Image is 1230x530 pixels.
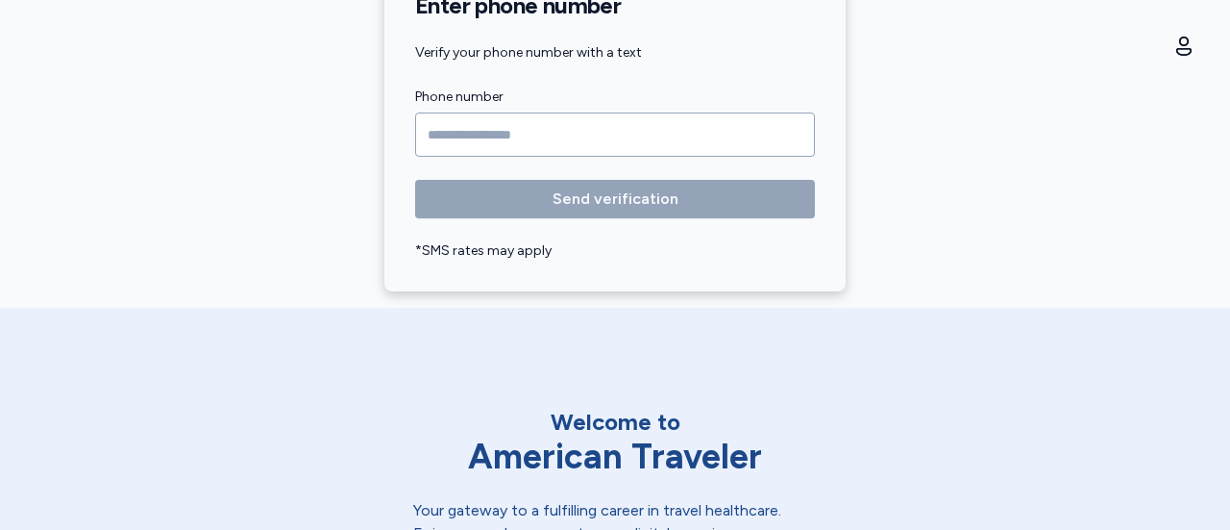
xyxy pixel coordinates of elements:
span: Send verification [553,188,678,211]
div: American Traveler [413,438,817,476]
input: Phone number [415,113,815,157]
div: Welcome to [413,407,817,438]
button: Send verification [415,180,815,218]
div: Verify your phone number with a text [415,43,815,63]
div: *SMS rates may apply [415,241,815,261]
label: Phone number [415,86,815,109]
